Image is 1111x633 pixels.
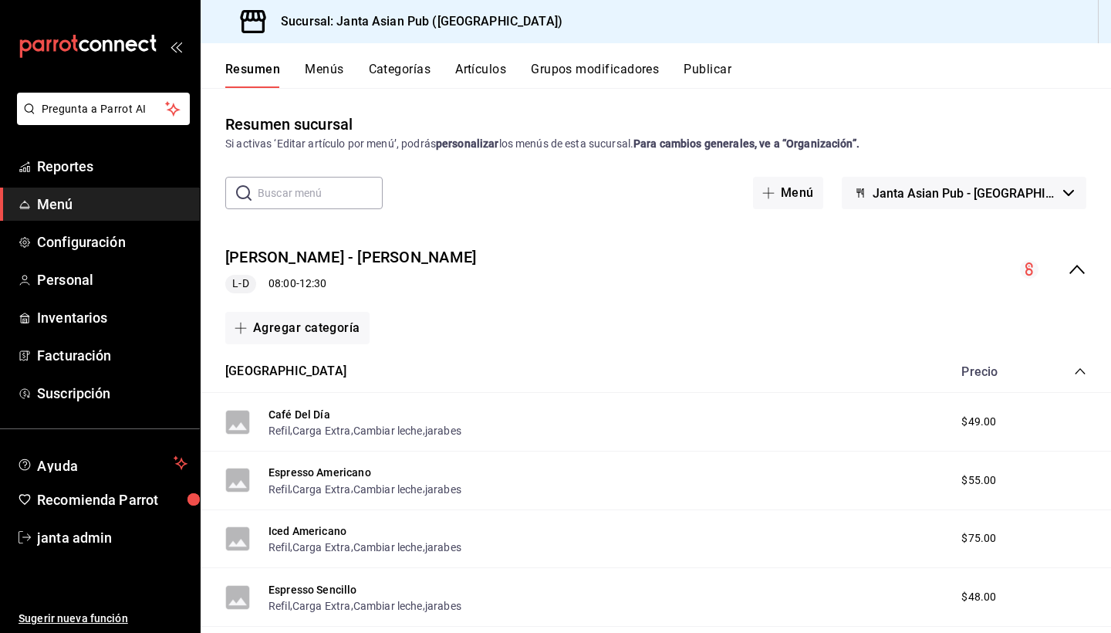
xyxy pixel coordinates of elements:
[353,482,423,497] button: Cambiar leche
[961,589,996,605] span: $48.00
[455,62,506,88] button: Artículos
[201,234,1111,306] div: collapse-menu-row
[268,465,371,480] button: Espresso Americano
[42,101,166,117] span: Pregunta a Parrot AI
[425,482,461,497] button: jarabes
[268,539,461,555] div: , , ,
[170,40,182,52] button: open_drawer_menu
[37,307,187,328] span: Inventarios
[225,275,476,293] div: 08:00 - 12:30
[684,62,731,88] button: Publicar
[425,540,461,555] button: jarabes
[946,364,1045,379] div: Precio
[425,423,461,438] button: jarabes
[268,423,290,438] button: Refil
[292,423,351,438] button: Carga Extra
[305,62,343,88] button: Menús
[753,177,823,209] button: Menú
[292,540,351,555] button: Carga Extra
[531,62,659,88] button: Grupos modificadores
[268,523,346,539] button: Iced Americano
[37,232,187,252] span: Configuración
[268,422,461,438] div: , , ,
[873,186,1057,201] span: Janta Asian Pub - [GEOGRAPHIC_DATA]
[37,345,187,366] span: Facturación
[1074,365,1086,377] button: collapse-category-row
[37,194,187,215] span: Menú
[353,598,423,614] button: Cambiar leche
[961,414,996,430] span: $49.00
[961,530,996,547] span: $75.00
[225,246,476,269] button: [PERSON_NAME] - [PERSON_NAME]
[353,423,423,438] button: Cambiar leche
[268,12,562,31] h3: Sucursal: Janta Asian Pub ([GEOGRAPHIC_DATA])
[19,611,187,627] span: Sugerir nueva función
[268,598,290,614] button: Refil
[225,312,370,344] button: Agregar categoría
[961,472,996,489] span: $55.00
[268,482,290,497] button: Refil
[268,540,290,555] button: Refil
[225,62,280,88] button: Resumen
[425,598,461,614] button: jarabes
[258,178,383,208] input: Buscar menú
[369,62,431,88] button: Categorías
[37,489,187,510] span: Recomienda Parrot
[292,598,351,614] button: Carga Extra
[37,383,187,404] span: Suscripción
[225,363,346,381] button: [GEOGRAPHIC_DATA]
[37,454,167,472] span: Ayuda
[268,597,461,614] div: , , ,
[268,582,357,597] button: Espresso Sencillo
[37,156,187,177] span: Reportes
[226,276,255,292] span: L-D
[353,540,423,555] button: Cambiar leche
[225,62,1111,88] div: navigation tabs
[633,137,859,150] strong: Para cambios generales, ve a “Organización”.
[11,112,190,128] a: Pregunta a Parrot AI
[292,482,351,497] button: Carga Extra
[37,269,187,290] span: Personal
[37,527,187,548] span: janta admin
[17,93,190,125] button: Pregunta a Parrot AI
[436,137,499,150] strong: personalizar
[268,407,330,422] button: Café Del Día
[268,480,461,496] div: , , ,
[225,113,353,136] div: Resumen sucursal
[842,177,1086,209] button: Janta Asian Pub - [GEOGRAPHIC_DATA]
[225,136,1086,152] div: Si activas ‘Editar artículo por menú’, podrás los menús de esta sucursal.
